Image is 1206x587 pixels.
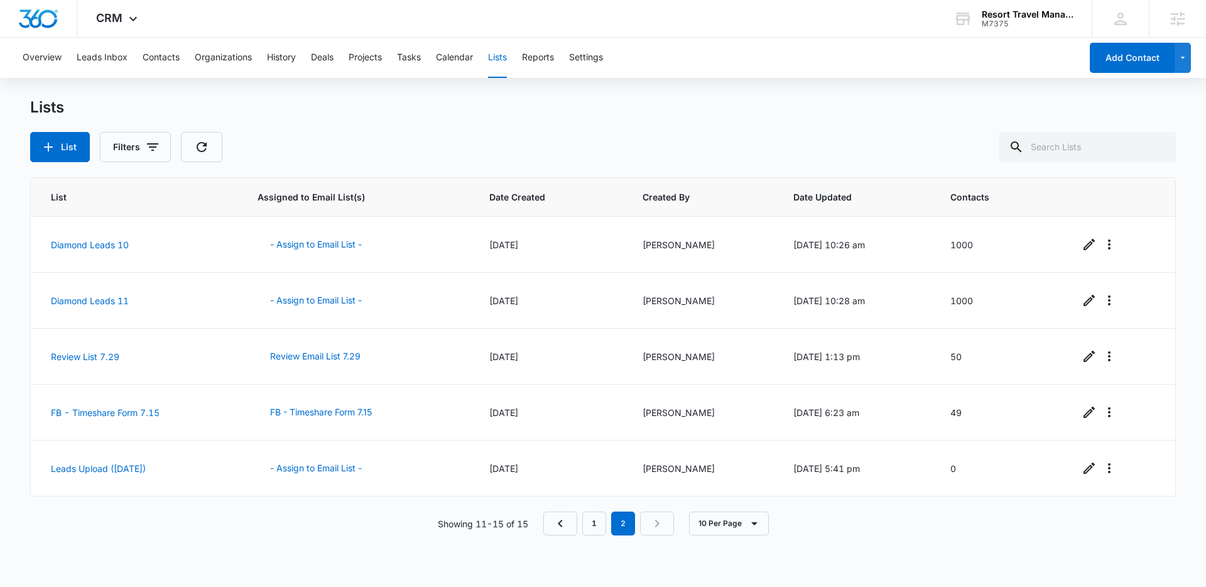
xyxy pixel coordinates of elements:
[258,190,440,204] span: Assigned to Email List(s)
[489,350,613,363] div: [DATE]
[643,190,745,204] span: Created By
[51,190,209,204] span: List
[1079,402,1099,422] a: Edit
[51,239,129,250] a: Diamond Leads 10
[999,132,1176,162] input: Search Lists
[349,38,382,78] button: Projects
[489,294,613,307] div: [DATE]
[100,132,171,162] button: Filters
[627,273,778,329] td: [PERSON_NAME]
[436,38,473,78] button: Calendar
[950,190,1031,204] span: Contacts
[793,462,920,475] div: [DATE] 5:41 pm
[627,329,778,385] td: [PERSON_NAME]
[438,517,528,530] p: Showing 11-15 of 15
[258,453,374,483] button: - Assign to Email List -
[489,238,613,251] div: [DATE]
[569,38,603,78] button: Settings
[258,285,374,315] button: - Assign to Email List -
[258,341,373,371] button: Review Email List 7.29
[489,462,613,475] div: [DATE]
[1099,402,1119,422] button: Overflow Menu
[96,11,122,25] span: CRM
[1079,346,1099,366] a: Edit
[1099,458,1119,478] button: Overflow Menu
[30,98,64,117] h1: Lists
[258,229,374,260] button: - Assign to Email List -
[311,38,334,78] button: Deals
[582,512,606,535] a: Page 1
[982,9,1073,19] div: account name
[793,190,902,204] span: Date Updated
[793,238,920,251] div: [DATE] 10:26 am
[793,350,920,363] div: [DATE] 1:13 pm
[543,512,674,535] nav: Pagination
[258,397,384,427] button: FB - Timeshare Form 7.15
[267,38,296,78] button: History
[935,329,1064,385] td: 50
[982,19,1073,28] div: account id
[1099,234,1119,255] button: Overflow Menu
[77,38,128,78] button: Leads Inbox
[51,351,119,362] a: Review List 7.29
[522,38,554,78] button: Reports
[1099,290,1119,310] button: Overflow Menu
[489,190,595,204] span: Date Created
[935,385,1064,441] td: 49
[1079,234,1099,255] a: Edit
[689,512,769,535] button: 10 Per Page
[627,441,778,496] td: [PERSON_NAME]
[23,38,62,78] button: Overview
[1090,43,1175,73] button: Add Contact
[51,463,146,474] a: Leads Upload ([DATE])
[30,132,90,162] button: List
[488,38,507,78] button: Lists
[1099,346,1119,366] button: Overflow Menu
[489,406,613,419] div: [DATE]
[935,273,1064,329] td: 1000
[51,295,129,306] a: Diamond Leads 11
[627,385,778,441] td: [PERSON_NAME]
[935,217,1064,273] td: 1000
[397,38,421,78] button: Tasks
[1079,290,1099,310] a: Edit
[143,38,180,78] button: Contacts
[793,294,920,307] div: [DATE] 10:28 am
[51,407,160,418] a: FB - Timeshare Form 7.15
[611,512,635,535] em: 2
[1079,458,1099,478] a: Edit
[543,512,577,535] a: Previous Page
[195,38,252,78] button: Organizations
[935,441,1064,496] td: 0
[627,217,778,273] td: [PERSON_NAME]
[793,406,920,419] div: [DATE] 6:23 am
